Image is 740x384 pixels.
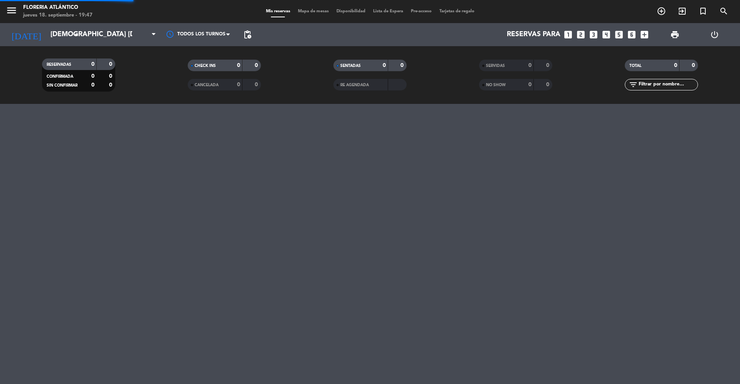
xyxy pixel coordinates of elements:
[710,30,719,39] i: power_settings_new
[486,83,506,87] span: NO SHOW
[486,64,505,68] span: SERVIDAS
[340,64,361,68] span: SENTADAS
[692,63,696,68] strong: 0
[72,30,81,39] i: arrow_drop_down
[614,30,624,40] i: looks_5
[195,83,219,87] span: CANCELADA
[638,80,698,89] input: Filtrar por nombre...
[528,63,531,68] strong: 0
[243,30,252,39] span: pending_actions
[6,5,17,19] button: menu
[369,9,407,13] span: Lista de Espera
[670,30,679,39] span: print
[400,63,405,68] strong: 0
[195,64,216,68] span: CHECK INS
[47,63,71,67] span: RESERVADAS
[627,30,637,40] i: looks_6
[528,82,531,87] strong: 0
[563,30,573,40] i: looks_one
[719,7,728,16] i: search
[47,83,77,87] span: SIN CONFIRMAR
[436,9,478,13] span: Tarjetas de regalo
[6,26,47,43] i: [DATE]
[629,80,638,89] i: filter_list
[629,64,641,68] span: TOTAL
[674,63,677,68] strong: 0
[698,7,708,16] i: turned_in_not
[407,9,436,13] span: Pre-acceso
[639,30,649,40] i: add_box
[546,63,551,68] strong: 0
[109,62,114,67] strong: 0
[589,30,599,40] i: looks_3
[383,63,386,68] strong: 0
[340,83,369,87] span: RE AGENDADA
[678,7,687,16] i: exit_to_app
[237,82,240,87] strong: 0
[109,82,114,88] strong: 0
[262,9,294,13] span: Mis reservas
[657,7,666,16] i: add_circle_outline
[546,82,551,87] strong: 0
[507,31,560,38] span: Reservas para
[576,30,586,40] i: looks_two
[23,4,92,12] div: Floreria Atlántico
[255,63,259,68] strong: 0
[601,30,611,40] i: looks_4
[294,9,333,13] span: Mapa de mesas
[109,73,114,79] strong: 0
[255,82,259,87] strong: 0
[91,73,94,79] strong: 0
[333,9,369,13] span: Disponibilidad
[237,63,240,68] strong: 0
[6,5,17,16] i: menu
[47,75,73,78] span: CONFIRMADA
[91,62,94,67] strong: 0
[695,23,734,46] div: LOG OUT
[91,82,94,88] strong: 0
[23,12,92,19] div: jueves 18. septiembre - 19:47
